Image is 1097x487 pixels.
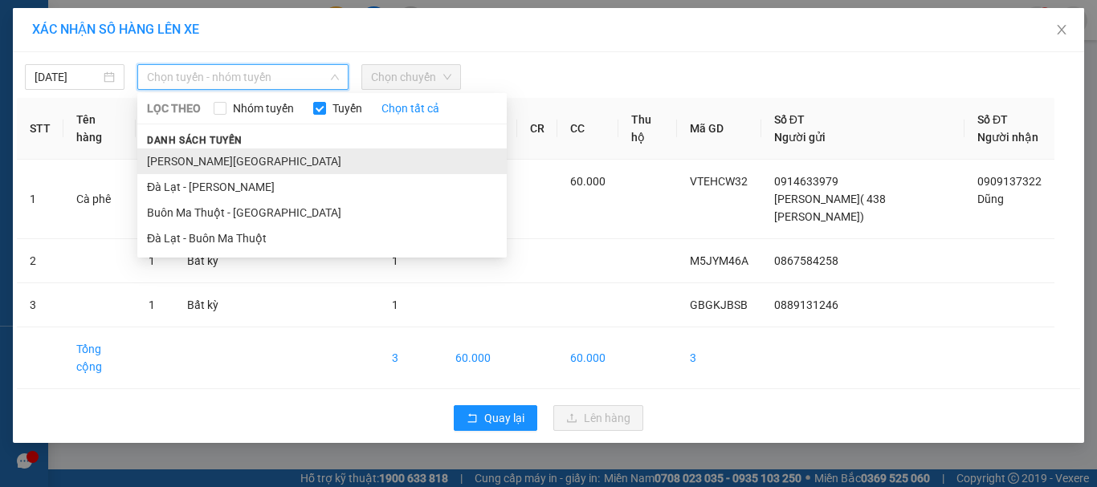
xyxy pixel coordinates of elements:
[618,98,676,160] th: Thu hộ
[381,99,439,117] a: Chọn tất cả
[174,283,249,327] td: Bất kỳ
[774,298,838,311] span: 0889131246
[159,15,198,32] span: Nhận:
[1039,8,1084,53] button: Close
[137,225,507,251] li: Đà Lạt - Buôn Ma Thuột
[774,193,886,223] span: [PERSON_NAME]( 438 [PERSON_NAME])
[17,160,63,239] td: 1
[977,131,1038,144] span: Người nhận
[570,175,606,188] span: 60.000
[137,174,507,200] li: Đà Lạt - [PERSON_NAME]
[977,175,1042,188] span: 0909137322
[690,175,748,188] span: VTEHCW32
[147,99,201,117] span: LỌC THEO
[392,298,398,311] span: 1
[557,327,618,389] td: 60.000
[326,99,369,117] span: Tuyến
[557,98,618,160] th: CC
[226,99,300,117] span: Nhóm tuyến
[174,239,249,283] td: Bất kỳ
[371,65,451,89] span: Chọn chuyến
[467,412,478,425] span: rollback
[14,14,148,52] div: Bến Xe Đức Long
[517,98,557,160] th: CR
[159,71,322,94] div: 0909137322
[63,98,136,160] th: Tên hàng
[677,327,761,389] td: 3
[63,160,136,239] td: Cà phê
[379,327,442,389] td: 3
[17,283,63,327] td: 3
[484,409,524,427] span: Quay lại
[977,193,1004,205] span: Dũng
[454,405,537,431] button: rollbackQuay lại
[14,15,39,32] span: Gửi:
[32,22,199,37] span: XÁC NHẬN SỐ HÀNG LÊN XE
[149,254,155,267] span: 1
[137,133,252,148] span: Danh sách tuyến
[149,298,155,311] span: 1
[677,98,761,160] th: Mã GD
[330,72,340,82] span: down
[774,175,838,188] span: 0914633979
[690,254,748,267] span: M5JYM46A
[14,52,148,110] div: [PERSON_NAME]( 438 [PERSON_NAME])
[977,113,1008,126] span: Số ĐT
[1055,23,1068,36] span: close
[774,131,826,144] span: Người gửi
[392,254,398,267] span: 1
[17,98,63,160] th: STT
[442,327,518,389] td: 60.000
[137,148,507,174] li: [PERSON_NAME][GEOGRAPHIC_DATA]
[159,14,322,52] div: VP [GEOGRAPHIC_DATA]
[17,239,63,283] td: 2
[159,52,322,71] div: Dũng
[774,113,805,126] span: Số ĐT
[553,405,643,431] button: uploadLên hàng
[147,65,339,89] span: Chọn tuyến - nhóm tuyến
[14,110,148,132] div: 0914633979
[137,200,507,225] li: Buôn Ma Thuột - [GEOGRAPHIC_DATA]
[35,68,100,86] input: 15/09/2025
[136,98,174,160] th: SL
[690,298,748,311] span: GBGKJBSB
[774,254,838,267] span: 0867584258
[63,327,136,389] td: Tổng cộng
